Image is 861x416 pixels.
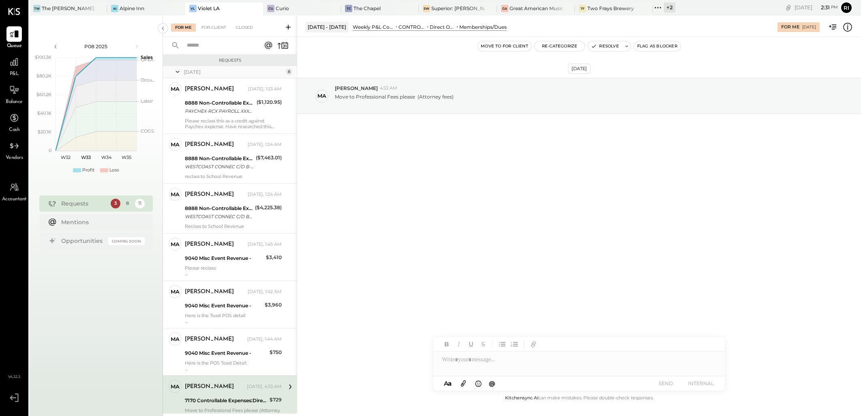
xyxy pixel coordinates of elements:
div: Mentions [61,218,141,226]
div: [DATE], 1:24 AM [248,142,282,148]
div: [PERSON_NAME] [185,191,234,199]
div: WESTCOAST CONNEC C/D B-7919 250703 SAUCE001 CCD*ADDENDA\ [185,163,253,171]
div: [PERSON_NAME] [185,85,234,93]
button: Ordered List [509,339,520,350]
a: Vendors [0,138,28,162]
div: [DATE] [795,4,838,11]
div: PAYCHEX-RCX PAYROLL XXXXXXXX000027X THE SAUCE LLC [185,107,254,115]
div: 3 [111,199,120,208]
div: Loss [109,167,119,174]
div: $750 [270,348,282,356]
button: Add URL [528,339,539,350]
span: @ [489,380,495,387]
div: 11 [135,199,145,208]
button: Underline [466,339,476,350]
text: OPEX [141,57,154,62]
a: Queue [0,26,28,50]
text: Labor [141,98,153,104]
div: AI [111,5,118,12]
text: W35 [122,154,131,160]
div: 9040 Misc Event Revenue - [185,302,262,310]
div: For Me [781,24,799,30]
div: ($1,120.95) [257,98,282,106]
span: P&L [10,71,19,78]
button: Ri [840,1,853,14]
div: Alpine Inn [120,5,144,12]
div: Ma [171,191,180,198]
span: Accountant [2,196,27,203]
a: Cash [0,110,28,134]
div: Great American Music Hall [510,5,563,12]
text: Occu... [141,77,154,83]
div: [PERSON_NAME] [185,335,234,343]
button: Unordered List [497,339,508,350]
button: @ [486,378,498,388]
button: Strikethrough [478,339,488,350]
div: 9040 Misc Event Revenue - [185,349,267,357]
button: Move to for client [478,41,531,51]
div: SW [423,5,430,12]
text: COGS [141,128,154,134]
div: Requests [61,199,107,208]
span: Cash [9,127,19,134]
div: [DATE], 1:45 AM [248,241,282,248]
div: Memberships/Dues [459,24,507,30]
text: $60.2K [36,92,51,97]
div: Profit [82,167,94,174]
div: [PERSON_NAME] [185,383,234,391]
div: Please reclass: [185,265,282,277]
a: P&L [0,54,28,78]
div: Here is the Toast POS detail: [185,313,282,324]
div: [DATE] [802,24,816,30]
text: $80.2K [36,73,51,79]
div: ($7,463.01) [256,154,282,162]
div: 8888 Non-Controllable Expenses:Other Income and Expenses:To Be Classified P&L [185,99,254,107]
text: $100.3K [35,54,51,60]
div: Please reclass this as a credit against Paychex expense. Have researched this with no furhter det... [185,118,282,129]
div: Requests [167,58,293,63]
div: [DATE] [184,69,284,75]
div: [DATE] - [DATE] [305,22,349,32]
button: SEND [650,378,682,389]
div: TW [33,5,41,12]
text: W34 [101,154,111,160]
button: Resolve [588,41,622,51]
div: WESTCOAST CONNEC C/D B-7940 250716 SAUCE001 CCD*ADDENDA\ [185,212,253,221]
div: 8888 Non-Controllable Expenses:Other Income and Expenses:To Be Classified P&L [185,204,253,212]
div: Coming Soon [108,237,145,245]
div: TF [579,5,586,12]
div: P08 2025 [62,43,131,50]
div: Ma [171,85,180,93]
div: 9040 Misc Event Revenue - [185,254,263,262]
div: 8888 Non-Controllable Expenses:Other Income and Expenses:To Be Classified P&L [185,154,253,163]
div: Ma [171,383,180,390]
div: Superior: [PERSON_NAME] [431,5,484,12]
div: [DATE] [568,64,591,74]
div: $729 [270,396,282,404]
div: $3,960 [265,301,282,309]
div: CONTROLLABLE EXPENSES [398,24,426,30]
text: Sales [141,54,153,60]
div: Two Frays Brewery [587,5,634,12]
button: Bold [441,339,452,350]
text: 0 [49,148,51,153]
div: reclass to School Revenue [185,174,282,179]
text: W32 [61,154,71,160]
span: 4:33 AM [380,85,397,92]
div: Reclass to School Revenue [185,223,282,229]
div: Ma [171,288,180,296]
button: INTERNAL [685,378,717,389]
a: Balance [0,82,28,106]
div: [DATE], 1:24 AM [248,191,282,198]
div: copy link [784,3,792,12]
button: Flag as Blocker [634,41,681,51]
div: 7170 Controllable Expenses:Direct Operating Expenses:Memberships/Dues [185,397,267,405]
span: [PERSON_NAME] [335,85,378,92]
div: Ma [171,240,180,248]
div: For Me [171,24,196,32]
div: Ma [171,141,180,148]
div: The Chapel [353,5,381,12]
button: Re-Categorize [535,41,585,51]
button: Aa [441,379,454,388]
div: Cu [267,5,274,12]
